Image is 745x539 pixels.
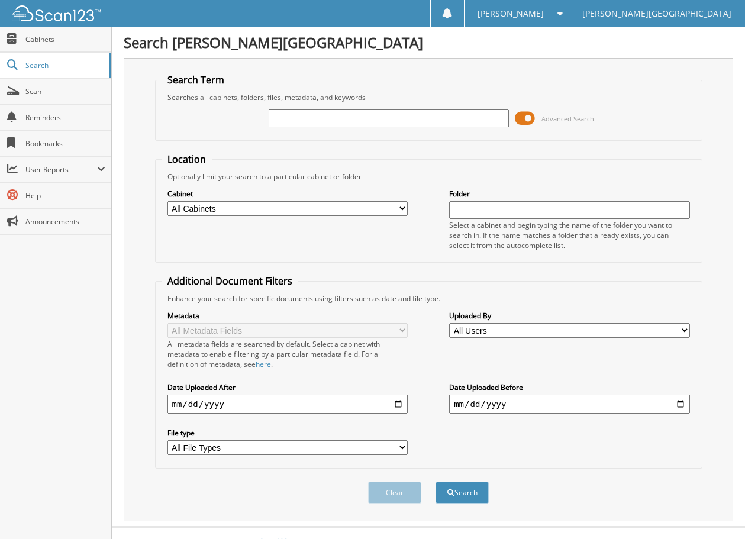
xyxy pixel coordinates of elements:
div: Enhance your search for specific documents using filters such as date and file type. [162,293,696,304]
span: User Reports [25,164,97,175]
label: Date Uploaded After [167,382,408,392]
div: Optionally limit your search to a particular cabinet or folder [162,172,696,182]
div: All metadata fields are searched by default. Select a cabinet with metadata to enable filtering b... [167,339,408,369]
span: Bookmarks [25,138,105,149]
label: Date Uploaded Before [449,382,689,392]
span: Search [25,60,104,70]
label: File type [167,428,408,438]
span: [PERSON_NAME][GEOGRAPHIC_DATA] [582,10,731,17]
img: scan123-logo-white.svg [12,5,101,21]
label: Cabinet [167,189,408,199]
div: Select a cabinet and begin typing the name of the folder you want to search in. If the name match... [449,220,689,250]
span: Help [25,191,105,201]
label: Metadata [167,311,408,321]
legend: Additional Document Filters [162,275,298,288]
label: Folder [449,189,689,199]
label: Uploaded By [449,311,689,321]
span: Scan [25,86,105,96]
span: [PERSON_NAME] [478,10,544,17]
span: Reminders [25,112,105,122]
a: here [256,359,271,369]
span: Announcements [25,217,105,227]
legend: Search Term [162,73,230,86]
button: Search [436,482,489,504]
div: Searches all cabinets, folders, files, metadata, and keywords [162,92,696,102]
button: Clear [368,482,421,504]
input: start [167,395,408,414]
input: end [449,395,689,414]
h1: Search [PERSON_NAME][GEOGRAPHIC_DATA] [124,33,733,52]
legend: Location [162,153,212,166]
span: Cabinets [25,34,105,44]
span: Advanced Search [541,114,594,123]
